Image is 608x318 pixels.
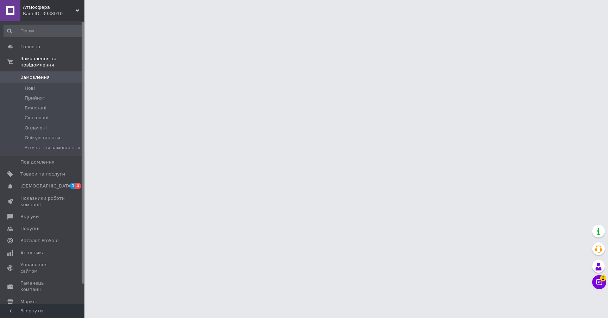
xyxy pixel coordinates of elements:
[592,275,606,289] button: Чат з покупцем2
[20,214,39,220] span: Відгуки
[25,135,60,141] span: Очікую оплати
[20,44,40,50] span: Головна
[4,25,83,37] input: Пошук
[25,105,46,111] span: Виконані
[25,125,47,131] span: Оплачені
[20,280,65,293] span: Гаманець компанії
[20,262,65,274] span: Управління сайтом
[25,115,49,121] span: Скасовані
[20,159,55,165] span: Повідомлення
[20,225,39,232] span: Покупці
[20,237,58,244] span: Каталог ProSale
[20,183,72,189] span: [DEMOGRAPHIC_DATA]
[23,11,84,17] div: Ваш ID: 3938010
[20,250,45,256] span: Аналітика
[75,183,81,189] span: 4
[25,95,46,101] span: Прийняті
[23,4,76,11] span: Атмосфера
[25,145,80,151] span: Уточнення замовлення
[600,275,606,281] span: 2
[70,183,76,189] span: 1
[20,56,84,68] span: Замовлення та повідомлення
[20,74,50,81] span: Замовлення
[20,299,38,305] span: Маркет
[20,195,65,208] span: Показники роботи компанії
[25,85,35,91] span: Нові
[20,171,65,177] span: Товари та послуги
